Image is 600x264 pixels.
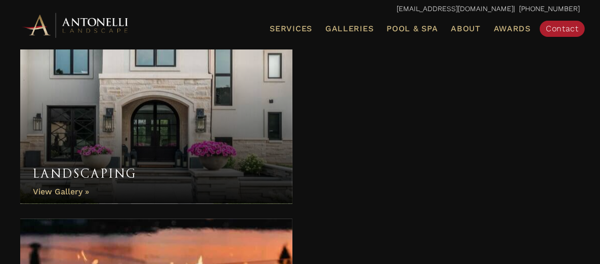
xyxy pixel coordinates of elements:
a: Contact [540,21,585,37]
p: | [PHONE_NUMBER] [20,3,580,16]
a: Pool & Spa [382,22,442,35]
span: Awards [494,24,531,33]
span: Pool & Spa [387,24,438,33]
span: Galleries [325,24,373,33]
span: Contact [546,24,579,33]
img: Antonelli Horizontal Logo [20,11,132,39]
a: Awards [490,22,535,35]
span: Services [270,25,312,33]
a: [EMAIL_ADDRESS][DOMAIN_NAME] [397,5,513,13]
span: About [451,25,481,33]
a: About [447,22,485,35]
a: Services [266,22,316,35]
a: Galleries [321,22,377,35]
